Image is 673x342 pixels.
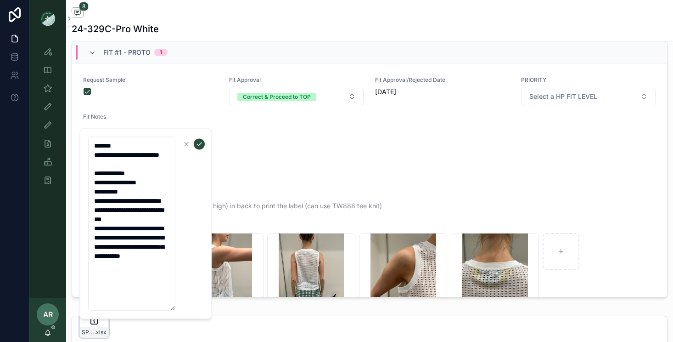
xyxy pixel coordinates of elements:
span: SP26-TN#[GEOGRAPHIC_DATA]#24-329C_Caned-Muscle-Tank_[DATE] [82,329,95,336]
span: .xlsx [95,329,107,336]
div: scrollable content [29,37,66,200]
span: [DATE] FIT STATUS: PROTO, go to TOP -chest go BTS -neck width go BTS -AH go BTS -fabric was cut o... [87,128,652,211]
span: AR [43,309,53,320]
button: Select Button [230,88,364,105]
div: Correct & Proceed to TOP [243,93,311,101]
span: [DATE] [375,87,510,97]
span: 8 [79,2,89,11]
h1: 24-329C-Pro White [72,23,159,35]
div: 1 [160,49,162,56]
span: PRIORITY [521,76,656,84]
img: App logo [40,11,55,26]
span: Fit #1 - Proto [103,48,151,57]
span: Fit Approval [229,76,364,84]
span: Fit Approval/Rejected Date [375,76,510,84]
span: Request Sample [83,76,218,84]
span: Fit Notes [83,113,656,120]
span: Select a HP FIT LEVEL [529,92,597,101]
span: Fit Photos [83,222,656,229]
button: 8 [72,7,84,19]
button: Select Button [522,88,656,105]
